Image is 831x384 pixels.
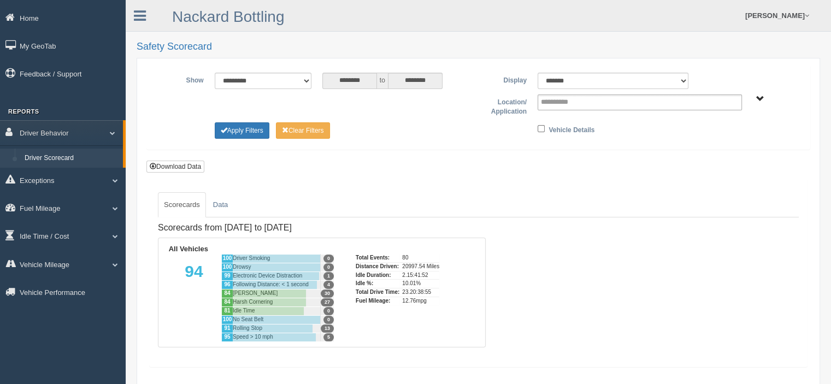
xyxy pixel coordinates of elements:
[402,254,439,262] div: 80
[221,333,233,341] div: 95
[20,149,123,168] a: Driver Scorecard
[158,192,206,217] a: Scorecards
[221,306,233,315] div: 81
[549,122,594,135] label: Vehicle Details
[167,254,221,341] div: 94
[402,297,439,305] div: 12.76mpg
[321,298,334,306] span: 27
[221,315,233,324] div: 100
[323,255,334,263] span: 0
[146,161,204,173] button: Download Data
[323,333,334,341] span: 5
[356,262,399,271] div: Distance Driven:
[221,280,233,289] div: 96
[356,271,399,280] div: Idle Duration:
[323,281,334,289] span: 4
[172,8,284,25] a: Nackard Bottling
[323,272,334,280] span: 1
[356,279,399,288] div: Idle %:
[321,324,334,333] span: 13
[323,263,334,271] span: 0
[402,279,439,288] div: 10.01%
[402,271,439,280] div: 2.15:41:52
[356,254,399,262] div: Total Events:
[221,271,233,280] div: 99
[221,289,233,298] div: 84
[321,290,334,298] span: 30
[402,288,439,297] div: 23.20:38:55
[221,298,233,306] div: 84
[221,254,233,263] div: 100
[356,297,399,305] div: Fuel Mileage:
[402,262,439,271] div: 20997.54 Miles
[276,122,330,139] button: Change Filter Options
[169,245,208,253] b: All Vehicles
[377,73,388,89] span: to
[221,324,233,333] div: 91
[207,192,234,217] a: Data
[158,223,486,233] h4: Scorecards from [DATE] to [DATE]
[478,73,532,86] label: Display
[479,94,533,117] label: Location/ Application
[323,316,334,324] span: 0
[323,307,334,315] span: 0
[155,73,209,86] label: Show
[137,42,820,52] h2: Safety Scorecard
[221,263,233,271] div: 100
[215,122,269,139] button: Change Filter Options
[356,288,399,297] div: Total Drive Time:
